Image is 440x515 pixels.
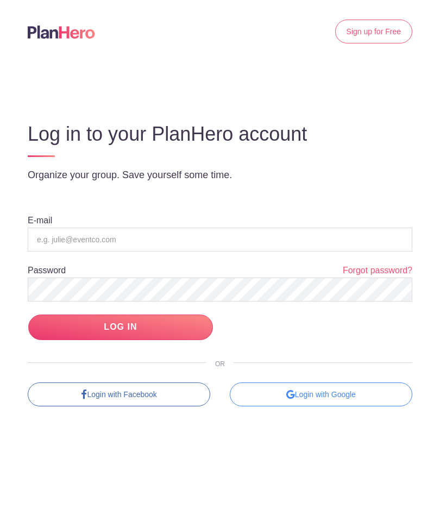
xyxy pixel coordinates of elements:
a: Sign up for Free [335,20,412,43]
label: Password [28,266,66,275]
input: LOG IN [28,315,213,340]
a: Forgot password? [343,265,412,277]
h3: Log in to your PlanHero account [28,123,412,145]
img: Logo main planhero [28,26,95,39]
p: Organize your group. Save yourself some time. [28,168,412,181]
label: E-mail [28,216,52,225]
div: Login with Google [230,382,412,406]
input: e.g. julie@eventco.com [28,228,412,252]
span: OR [206,360,234,368]
a: Login with Facebook [28,382,210,406]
